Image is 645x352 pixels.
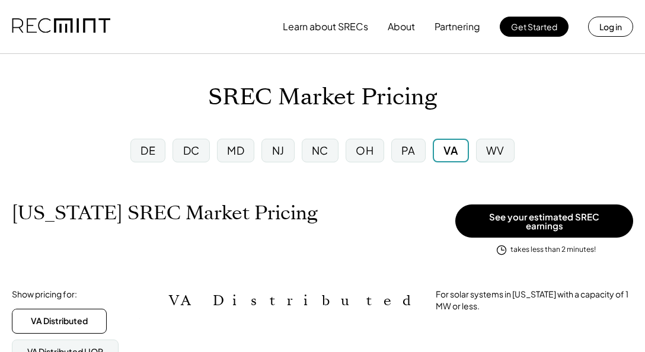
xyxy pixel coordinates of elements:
div: DE [141,143,155,158]
button: Log in [588,17,633,37]
h1: [US_STATE] SREC Market Pricing [12,201,318,225]
div: NC [312,143,328,158]
button: About [388,15,415,39]
div: takes less than 2 minutes! [510,245,596,255]
h1: SREC Market Pricing [208,84,437,111]
div: For solar systems in [US_STATE] with a capacity of 1 MW or less. [436,289,633,312]
div: Show pricing for: [12,289,77,300]
div: WV [486,143,504,158]
button: See your estimated SREC earnings [455,204,633,238]
button: Get Started [500,17,569,37]
div: PA [401,143,416,158]
button: Learn about SRECs [283,15,368,39]
div: VA Distributed [31,315,88,327]
div: OH [356,143,373,158]
button: Partnering [435,15,480,39]
div: MD [227,143,244,158]
div: VA [443,143,458,158]
div: NJ [272,143,285,158]
div: DC [183,143,200,158]
h2: VA Distributed [169,292,418,309]
img: recmint-logotype%403x.png [12,7,110,47]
